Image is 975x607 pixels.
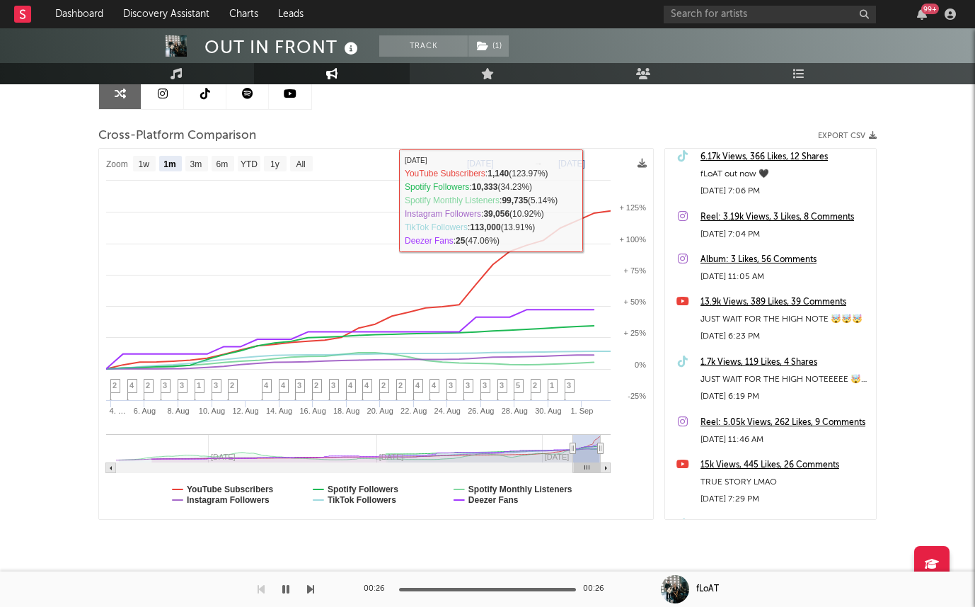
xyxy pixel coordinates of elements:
text: 20. Aug [367,407,393,415]
text: 4. … [110,407,126,415]
div: [DATE] 7:29 PM [700,491,869,508]
div: fLoAT out now 🖤 [700,166,869,183]
span: 4 [129,381,134,390]
div: [DATE] 6:19 PM [700,388,869,405]
text: 6m [217,159,229,169]
input: Search for artists [664,6,876,23]
text: Deezer Fans [468,495,519,505]
text: [DATE] [467,159,494,169]
text: -25% [628,392,646,400]
span: 3 [214,381,218,390]
text: [DATE] [558,159,585,169]
span: 2 [146,381,150,390]
text: 18. Aug [333,407,359,415]
button: 99+ [917,8,927,20]
span: Cross-Platform Comparison [98,127,256,144]
div: fLoAT [696,583,719,596]
div: JUST WAIT FOR THE HIGH NOTEEEEE 🤯🤯🤯 [700,371,869,388]
span: 2 [112,381,117,390]
span: 3 [466,381,470,390]
span: 2 [398,381,403,390]
span: 3 [331,381,335,390]
button: Track [379,35,468,57]
a: 1.7k Views, 119 Likes, 4 Shares [700,354,869,371]
text: 8. Aug [167,407,189,415]
text: 24. Aug [434,407,461,415]
span: ( 1 ) [468,35,509,57]
text: 30. Aug [535,407,561,415]
span: 4 [364,381,369,390]
div: 00:26 [583,581,611,598]
span: 3 [449,381,453,390]
a: Reel: 5.05k Views, 262 Likes, 9 Comments [700,414,869,431]
div: [DATE] 7:04 PM [700,226,869,243]
span: 3 [500,381,504,390]
text: + 100% [619,235,646,244]
span: 3 [567,381,571,390]
text: 6. Aug [134,407,156,415]
span: 4 [264,381,268,390]
span: 4 [281,381,285,390]
div: TRUE STORY LMAO [700,474,869,491]
div: 99 + [921,4,939,14]
text: 1. Sep [570,407,593,415]
text: Spotify Followers [328,484,398,494]
span: 3 [483,381,487,390]
text: 10. Aug [199,407,225,415]
div: [DATE] 11:46 AM [700,431,869,448]
text: 26. Aug [468,407,494,415]
a: Reel: 3.19k Views, 3 Likes, 8 Comments [700,209,869,226]
text: 22. Aug [400,407,427,415]
span: 3 [297,381,301,390]
span: 4 [348,381,352,390]
text: YTD [241,159,258,169]
text: → [534,159,543,169]
a: Album: 3 Likes, 56 Comments [700,251,869,268]
div: [DATE] 7:06 PM [700,183,869,200]
span: 5 [516,381,520,390]
text: 1w [139,159,150,169]
span: 4 [432,381,436,390]
text: + 25% [624,329,647,337]
text: Zoom [106,159,128,169]
text: 28. Aug [502,407,528,415]
div: 00:26 [364,581,392,598]
a: 6.17k Views, 366 Likes, 12 Shares [700,149,869,166]
text: 0% [635,361,646,369]
button: (1) [468,35,509,57]
text: 14. Aug [266,407,292,415]
a: 13.9k Views, 389 Likes, 39 Comments [700,294,869,311]
text: 16. Aug [299,407,325,415]
text: 1y [270,159,279,169]
text: 3m [190,159,202,169]
span: 3 [163,381,167,390]
text: 12. Aug [232,407,258,415]
span: 2 [314,381,318,390]
text: + 125% [619,203,646,212]
div: [DATE] 11:05 AM [700,268,869,285]
text: 1m [163,159,175,169]
span: 4 [415,381,420,390]
button: Export CSV [818,132,877,140]
text: + 50% [624,297,647,306]
span: 1 [550,381,554,390]
span: 2 [533,381,537,390]
a: 15k Views, 445 Likes, 26 Comments [700,457,869,474]
span: 1 [197,381,201,390]
span: 2 [230,381,234,390]
text: Instagram Followers [187,495,270,505]
text: Spotify Monthly Listeners [468,484,572,494]
text: TikTok Followers [328,495,396,505]
span: 3 [180,381,184,390]
a: 8.67k Views, 545 Likes, 7 Shares [700,517,869,534]
span: 2 [381,381,386,390]
text: All [296,159,305,169]
div: [DATE] 6:23 PM [700,328,869,345]
text: + 75% [624,266,647,275]
div: JUST WAIT FOR THE HIGH NOTE 🤯🤯🤯 [700,311,869,328]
